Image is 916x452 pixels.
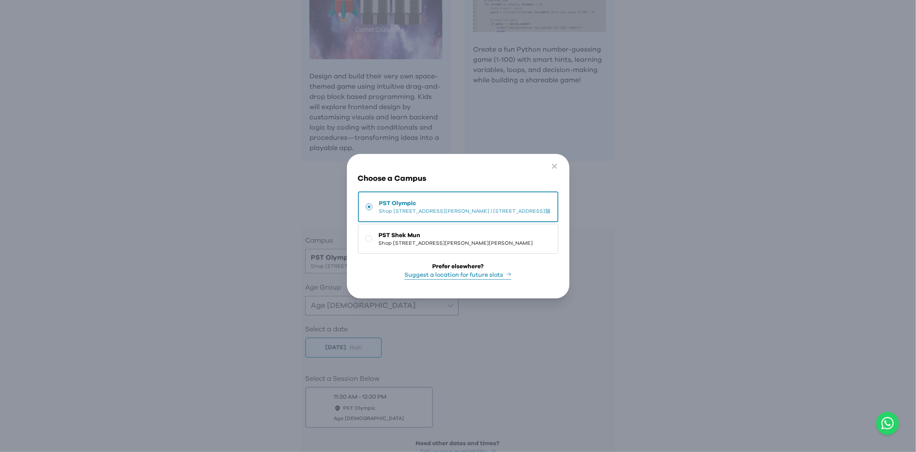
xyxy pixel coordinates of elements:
div: Prefer elsewhere? [432,262,484,271]
span: Shop [STREET_ADDRESS][PERSON_NAME][PERSON_NAME] [379,240,533,246]
button: Suggest a location for future slots [405,271,511,280]
span: PST Olympic [379,199,551,208]
h3: Choose a Campus [358,173,558,185]
button: PST Shek MunShop [STREET_ADDRESS][PERSON_NAME][PERSON_NAME] [358,224,558,254]
span: PST Shek Mun [379,231,533,240]
button: PST OlympicShop [STREET_ADDRESS][PERSON_NAME] | [STREET_ADDRESS]舖 [358,191,558,222]
span: Shop [STREET_ADDRESS][PERSON_NAME] | [STREET_ADDRESS]舖 [379,208,551,214]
